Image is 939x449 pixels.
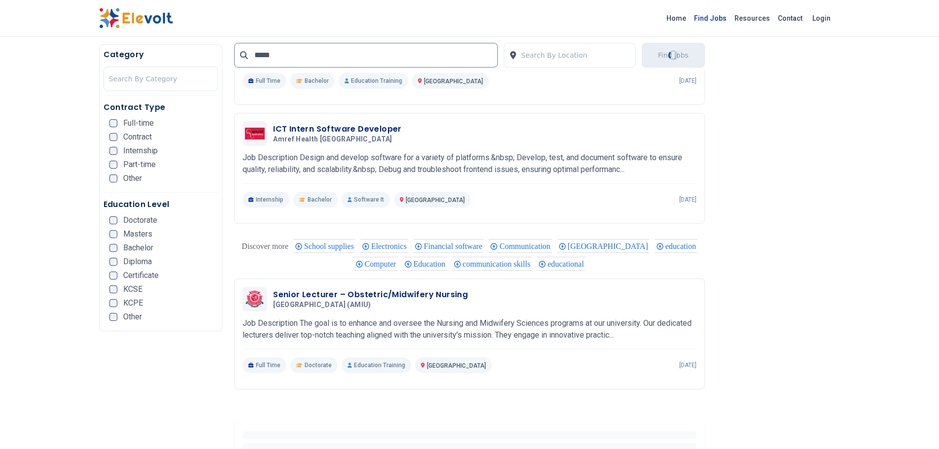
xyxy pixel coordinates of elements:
span: Other [123,313,142,321]
span: Masters [123,230,152,238]
span: Financial software [424,242,486,250]
span: Bachelor [305,77,329,85]
span: Doctorate [123,216,157,224]
input: Certificate [109,272,117,279]
span: KCPE [123,299,143,307]
img: Elevolt [99,8,173,29]
div: Computer [354,257,398,271]
span: educational [548,260,587,268]
span: communication skills [463,260,533,268]
div: communication skills [452,257,532,271]
input: Part-time [109,161,117,169]
input: Masters [109,230,117,238]
a: Contact [774,10,806,26]
div: Loading... [668,50,679,61]
span: Doctorate [305,361,332,369]
a: Amref Health AfricaICT Intern Software DeveloperAmref Health [GEOGRAPHIC_DATA]Job Description Des... [243,121,696,207]
span: Diploma [123,258,152,266]
p: Job Description Design and develop software for a variety of platforms.&nbsp; Develop, test, and ... [243,152,696,175]
h5: Education Level [104,199,218,210]
h3: ICT Intern Software Developer [273,123,402,135]
span: Communication [499,242,553,250]
input: Doctorate [109,216,117,224]
span: Computer [365,260,399,268]
input: KCPE [109,299,117,307]
img: Amref Health Africa [245,128,265,139]
div: Electronics [360,239,408,253]
div: These are topics related to the article that might interest you [242,240,288,253]
span: Bachelor [308,196,332,204]
span: Contract [123,133,152,141]
div: educational [537,257,586,271]
span: KCSE [123,285,142,293]
span: education [665,242,699,250]
span: Certificate [123,272,159,279]
input: Other [109,174,117,182]
a: Resources [730,10,774,26]
div: education [655,239,697,253]
span: Part-time [123,161,156,169]
div: Education [403,257,447,271]
div: Nairobi [557,239,650,253]
p: [DATE] [679,196,696,204]
a: Amref International University (AMIU)Senior Lecturer – Obstetric/Midwifery Nursing[GEOGRAPHIC_DAT... [243,287,696,373]
input: Internship [109,147,117,155]
span: Bachelor [123,244,153,252]
span: Education [414,260,449,268]
span: Other [123,174,142,182]
h5: Contract Type [104,102,218,113]
p: Software It [342,192,390,207]
h3: Senior Lecturer – Obstetric/Midwifery Nursing [273,289,468,301]
h5: Category [104,49,218,61]
a: Login [806,8,836,28]
span: [GEOGRAPHIC_DATA] [406,197,465,204]
span: Full-time [123,119,154,127]
div: Communication [488,239,552,253]
span: [GEOGRAPHIC_DATA] [427,362,486,369]
input: Other [109,313,117,321]
p: Internship [243,192,289,207]
a: Home [662,10,690,26]
span: [GEOGRAPHIC_DATA] (AMIU) [273,301,371,310]
div: School supplies [293,239,355,253]
span: Internship [123,147,158,155]
p: Full Time [243,73,286,89]
p: Education Training [339,73,408,89]
button: Find JobsLoading... [642,43,705,68]
span: Electronics [371,242,410,250]
a: Find Jobs [690,10,730,26]
iframe: Chat Widget [890,402,939,449]
p: [DATE] [679,361,696,369]
img: Amref International University (AMIU) [245,290,265,309]
iframe: Advertisement [717,44,840,340]
span: Amref Health [GEOGRAPHIC_DATA] [273,135,392,144]
p: Education Training [342,357,411,373]
input: Full-time [109,119,117,127]
p: [DATE] [679,77,696,85]
span: [GEOGRAPHIC_DATA] [424,78,483,85]
input: KCSE [109,285,117,293]
div: Financial software [413,239,484,253]
p: Full Time [243,357,286,373]
input: Contract [109,133,117,141]
p: Job Description The goal is to enhance and oversee the Nursing and Midwifery Sciences programs at... [243,317,696,341]
input: Bachelor [109,244,117,252]
input: Diploma [109,258,117,266]
span: School supplies [304,242,357,250]
span: [GEOGRAPHIC_DATA] [568,242,651,250]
